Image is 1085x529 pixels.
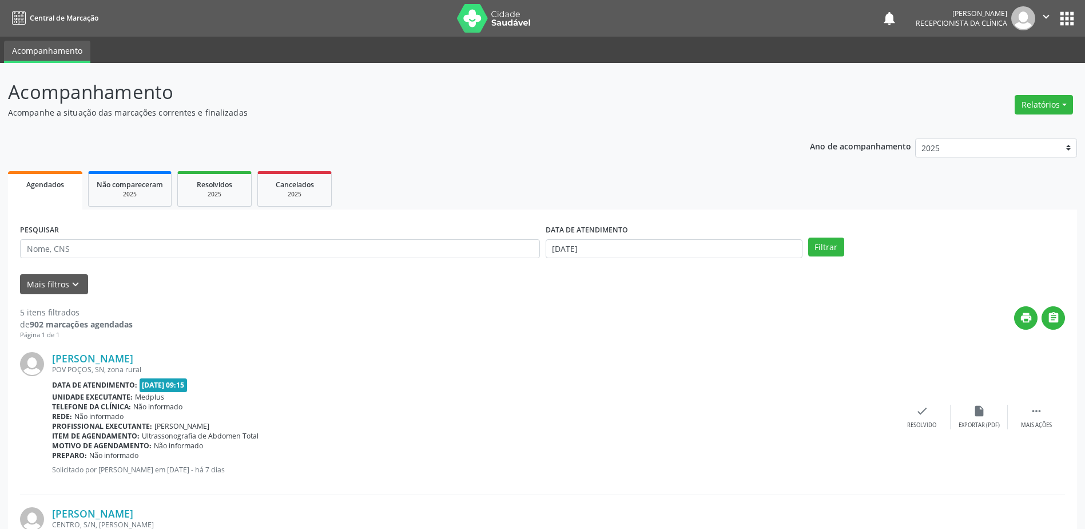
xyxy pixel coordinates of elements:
[97,190,163,199] div: 2025
[959,421,1000,429] div: Exportar (PDF)
[20,239,540,259] input: Nome, CNS
[916,9,1007,18] div: [PERSON_NAME]
[1011,6,1035,30] img: img
[52,421,152,431] b: Profissional executante:
[8,78,756,106] p: Acompanhamento
[1035,6,1057,30] button: 
[1047,311,1060,324] i: 
[154,421,209,431] span: [PERSON_NAME]
[1030,405,1043,417] i: 
[266,190,323,199] div: 2025
[810,139,911,153] p: Ano de acompanhamento
[74,412,124,421] span: Não informado
[1057,9,1077,29] button: apps
[20,274,88,294] button: Mais filtroskeyboard_arrow_down
[8,106,756,119] p: Acompanhe a situação das marcações correntes e finalizadas
[154,441,203,451] span: Não informado
[916,18,1007,28] span: Recepcionista da clínica
[1020,311,1032,324] i: print
[140,378,188,392] span: [DATE] 09:15
[20,330,133,340] div: Página 1 de 1
[30,319,133,330] strong: 902 marcações agendadas
[133,402,182,412] span: Não informado
[973,405,985,417] i: insert_drive_file
[52,365,893,374] div: POV POÇOS, SN, zona rural
[69,278,82,291] i: keyboard_arrow_down
[20,352,44,376] img: img
[186,190,243,199] div: 2025
[20,222,59,239] label: PESQUISAR
[1014,306,1038,330] button: print
[89,451,138,460] span: Não informado
[52,392,133,402] b: Unidade executante:
[1040,10,1052,23] i: 
[52,402,131,412] b: Telefone da clínica:
[20,306,133,318] div: 5 itens filtrados
[52,507,133,520] a: [PERSON_NAME]
[1042,306,1065,330] button: 
[52,451,87,460] b: Preparo:
[52,431,140,441] b: Item de agendamento:
[808,238,844,257] button: Filtrar
[1021,421,1052,429] div: Mais ações
[8,9,98,27] a: Central de Marcação
[52,412,72,421] b: Rede:
[276,180,314,190] span: Cancelados
[916,405,928,417] i: check
[142,431,259,441] span: Ultrassonografia de Abdomen Total
[197,180,232,190] span: Resolvidos
[52,352,133,365] a: [PERSON_NAME]
[4,41,90,63] a: Acompanhamento
[881,10,897,26] button: notifications
[546,239,802,259] input: Selecione um intervalo
[52,465,893,475] p: Solicitado por [PERSON_NAME] em [DATE] - há 7 dias
[52,380,137,390] b: Data de atendimento:
[26,180,64,190] span: Agendados
[20,318,133,330] div: de
[546,222,628,239] label: DATA DE ATENDIMENTO
[1015,95,1073,115] button: Relatórios
[30,13,98,23] span: Central de Marcação
[52,441,152,451] b: Motivo de agendamento:
[135,392,164,402] span: Medplus
[907,421,936,429] div: Resolvido
[97,180,163,190] span: Não compareceram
